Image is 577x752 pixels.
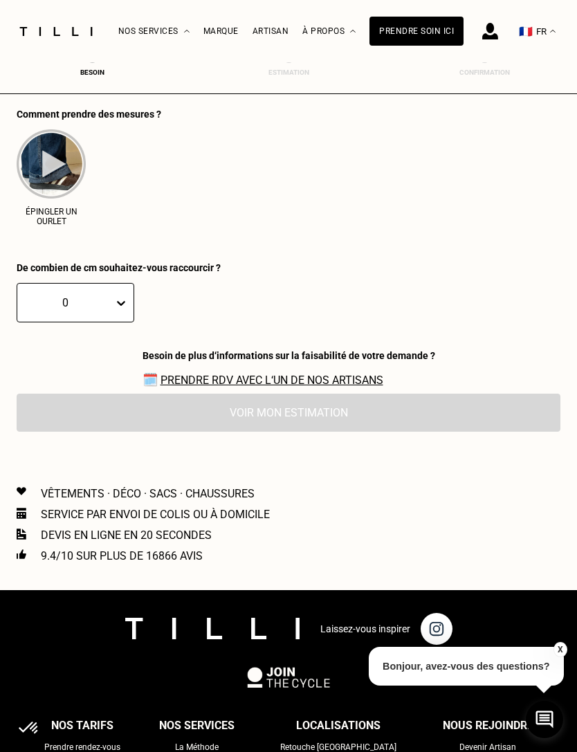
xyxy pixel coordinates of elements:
div: Nos services [118,1,190,62]
div: Besoin de plus d‘informations sur la faisabilité de votre demande ? [143,350,435,361]
div: Nos services [159,715,235,736]
button: 🇫🇷 FR [512,1,562,62]
div: De combien de cm souhaitez-vous raccourcir ? [17,262,560,273]
img: Icon [17,508,26,519]
div: À propos [302,1,356,62]
img: Menu déroulant à propos [350,30,356,33]
p: Vêtements · Déco · Sacs · Chaussures [41,487,255,500]
img: Menu déroulant [184,30,190,33]
img: Icon [17,549,26,559]
img: icône connexion [482,23,498,39]
div: Localisations [296,715,381,736]
p: CM [82,297,98,350]
span: 🗓️ [143,372,435,387]
p: Épingler un ourlet [21,207,82,226]
p: Devis en ligne en 20 secondes [41,529,212,542]
a: Artisan [253,26,289,36]
p: Service par envoi de colis ou à domicile [41,508,270,521]
span: 🇫🇷 [519,25,533,38]
img: menu déroulant [550,30,556,33]
a: Marque [203,26,239,36]
img: Logo du service de couturière Tilli [15,27,98,36]
p: 9.4/10 sur plus de 16866 avis [41,549,203,562]
img: page instagram de Tilli une retoucherie à domicile [421,613,452,645]
div: Confirmation [457,68,512,76]
div: Comment prendre des mesures ? [17,109,560,120]
img: épingler un ourlet [17,129,86,199]
button: X [553,642,567,657]
div: Estimation [261,68,316,76]
img: Icon [17,487,26,495]
img: logo Join The Cycle [247,667,330,688]
div: Nos tarifs [51,715,113,736]
a: Prendre RDV avec l‘un de nos artisans [161,374,383,387]
p: Laissez-vous inspirer [320,623,410,634]
img: logo Tilli [125,618,300,639]
a: Prendre soin ici [369,17,464,46]
div: Nous rejoindre [443,715,533,736]
img: Icon [17,529,26,540]
p: Bonjour, avez-vous des questions? [369,647,564,686]
div: Besoin [65,68,120,76]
